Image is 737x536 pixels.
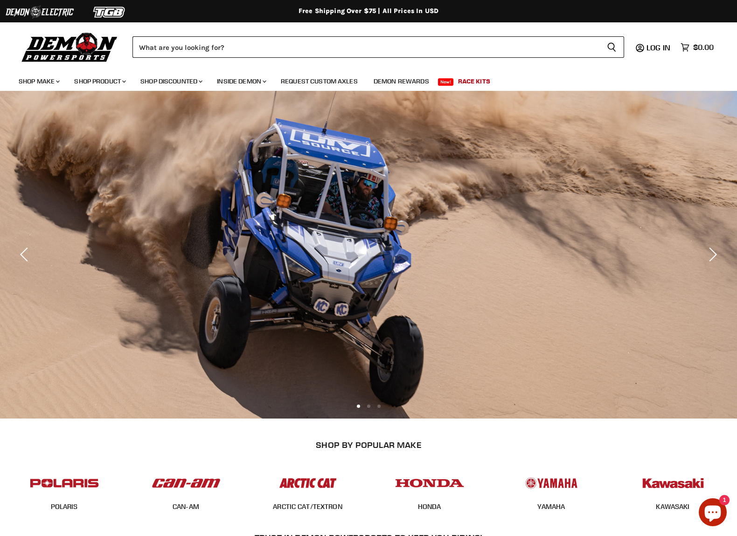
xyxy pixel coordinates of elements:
[438,78,454,86] span: New!
[656,502,689,512] span: KAWASAKI
[357,405,360,408] li: Page dot 1
[150,469,222,497] img: POPULAR_MAKE_logo_1_adc20308-ab24-48c4-9fac-e3c1a623d575.jpg
[210,72,272,91] a: Inside Demon
[418,502,441,512] span: HONDA
[451,72,497,91] a: Race Kits
[173,502,199,512] span: CAN-AM
[702,245,721,264] button: Next
[656,502,689,511] a: KAWASAKI
[537,502,565,512] span: YAMAHA
[377,405,381,408] li: Page dot 3
[173,502,199,511] a: CAN-AM
[274,72,365,91] a: Request Custom Axles
[642,43,676,52] a: Log in
[273,502,342,512] span: ARCTIC CAT/TEXTRON
[271,469,344,497] img: POPULAR_MAKE_logo_3_027535af-6171-4c5e-a9bc-f0eccd05c5d6.jpg
[367,405,370,408] li: Page dot 2
[132,36,624,58] form: Product
[515,469,588,497] img: POPULAR_MAKE_logo_5_20258e7f-293c-4aac-afa8-159eaa299126.jpg
[599,36,624,58] button: Search
[637,469,709,497] img: POPULAR_MAKE_logo_6_76e8c46f-2d1e-4ecc-b320-194822857d41.jpg
[51,502,78,511] a: POLARIS
[273,502,342,511] a: ARCTIC CAT/TEXTRON
[28,469,101,497] img: POPULAR_MAKE_logo_2_dba48cf1-af45-46d4-8f73-953a0f002620.jpg
[67,72,132,91] a: Shop Product
[75,3,145,21] img: TGB Logo 2
[537,502,565,511] a: YAMAHA
[132,36,599,58] input: Search
[693,43,714,52] span: $0.00
[133,72,208,91] a: Shop Discounted
[676,41,718,54] a: $0.00
[19,30,121,63] img: Demon Powersports
[51,502,78,512] span: POLARIS
[12,440,726,450] h2: SHOP BY POPULAR MAKE
[418,502,441,511] a: HONDA
[16,245,35,264] button: Previous
[5,3,75,21] img: Demon Electric Logo 2
[12,68,711,91] ul: Main menu
[696,498,730,529] inbox-online-store-chat: Shopify online store chat
[393,469,466,497] img: POPULAR_MAKE_logo_4_4923a504-4bac-4306-a1be-165a52280178.jpg
[367,72,436,91] a: Demon Rewards
[647,43,670,52] span: Log in
[12,72,65,91] a: Shop Make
